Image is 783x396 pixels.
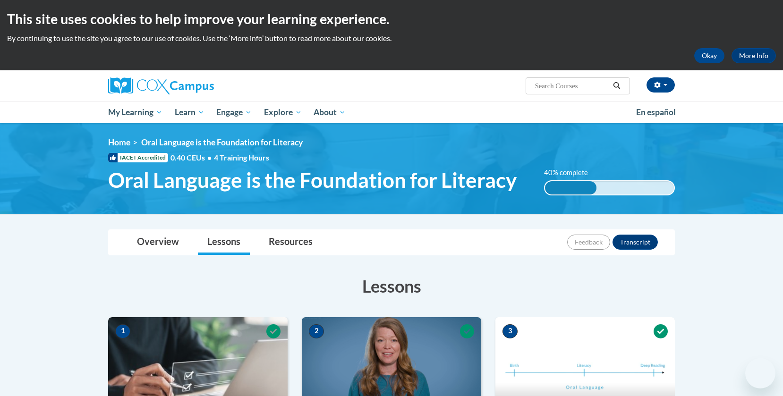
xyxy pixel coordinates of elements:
[264,107,302,118] span: Explore
[567,235,610,250] button: Feedback
[108,168,517,193] span: Oral Language is the Foundation for Literacy
[115,324,130,338] span: 1
[610,80,624,92] button: Search
[108,77,214,94] img: Cox Campus
[534,80,610,92] input: Search Courses
[108,77,288,94] a: Cox Campus
[108,137,130,147] a: Home
[259,230,322,255] a: Resources
[169,101,211,123] a: Learn
[636,107,676,117] span: En español
[216,107,252,118] span: Engage
[175,107,204,118] span: Learn
[210,101,258,123] a: Engage
[7,33,776,43] p: By continuing to use the site you agree to our use of cookies. Use the ‘More info’ button to read...
[128,230,188,255] a: Overview
[630,102,682,122] a: En español
[694,48,724,63] button: Okay
[544,168,598,178] label: 40% complete
[214,153,269,162] span: 4 Training Hours
[647,77,675,93] button: Account Settings
[258,101,308,123] a: Explore
[613,235,658,250] button: Transcript
[545,181,596,194] div: 40% complete
[198,230,250,255] a: Lessons
[108,107,162,118] span: My Learning
[314,107,346,118] span: About
[308,101,352,123] a: About
[94,101,689,123] div: Main menu
[102,101,169,123] a: My Learning
[732,48,776,63] a: More Info
[108,153,168,162] span: IACET Accredited
[141,137,303,147] span: Oral Language is the Foundation for Literacy
[170,152,214,163] span: 0.40 CEUs
[7,9,776,28] h2: This site uses cookies to help improve your learning experience.
[309,324,324,338] span: 2
[108,274,675,298] h3: Lessons
[502,324,518,338] span: 3
[207,153,212,162] span: •
[745,358,775,388] iframe: Button to launch messaging window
